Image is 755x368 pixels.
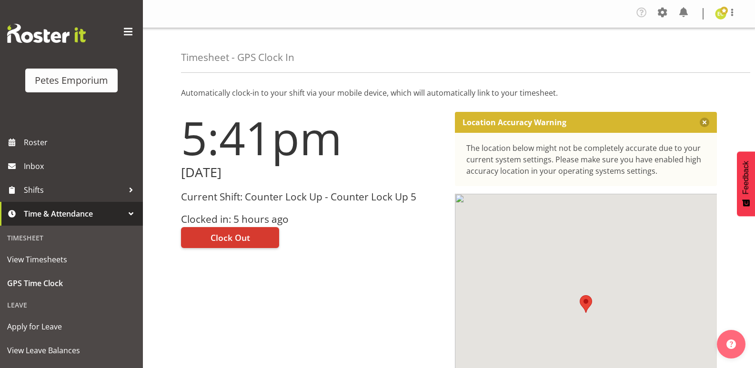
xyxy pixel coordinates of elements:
h2: [DATE] [181,165,443,180]
h4: Timesheet - GPS Clock In [181,52,294,63]
button: Close message [700,118,709,127]
span: Shifts [24,183,124,197]
span: View Leave Balances [7,343,136,358]
div: Leave [2,295,141,315]
p: Location Accuracy Warning [463,118,566,127]
button: Clock Out [181,227,279,248]
div: Petes Emporium [35,73,108,88]
span: GPS Time Clock [7,276,136,290]
h3: Clocked in: 5 hours ago [181,214,443,225]
h3: Current Shift: Counter Lock Up - Counter Lock Up 5 [181,191,443,202]
h1: 5:41pm [181,112,443,163]
a: View Leave Balances [2,338,141,362]
span: Feedback [742,161,750,194]
span: Inbox [24,159,138,173]
img: Rosterit website logo [7,24,86,43]
span: Roster [24,135,138,149]
span: Apply for Leave [7,319,136,334]
span: Clock Out [211,231,250,244]
img: emma-croft7499.jpg [715,8,726,20]
button: Feedback - Show survey [737,151,755,216]
div: Timesheet [2,228,141,248]
a: Apply for Leave [2,315,141,338]
div: The location below might not be completely accurate due to your current system settings. Please m... [466,142,706,177]
a: GPS Time Clock [2,271,141,295]
span: Time & Attendance [24,207,124,221]
a: View Timesheets [2,248,141,271]
img: help-xxl-2.png [726,339,736,349]
span: View Timesheets [7,252,136,267]
p: Automatically clock-in to your shift via your mobile device, which will automatically link to you... [181,87,717,99]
